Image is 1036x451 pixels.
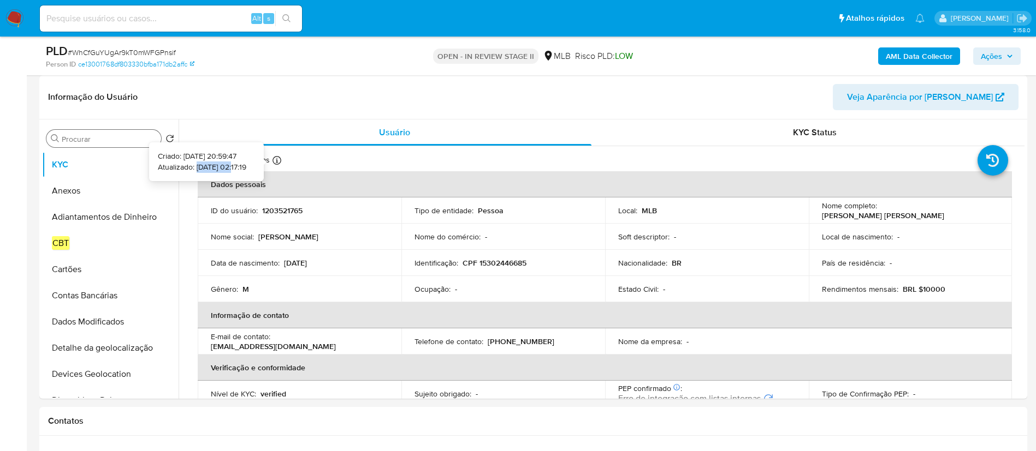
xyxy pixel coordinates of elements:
span: Usuário [379,126,410,139]
p: - [913,389,915,399]
button: Contas Bancárias [42,282,179,309]
span: s [267,13,270,23]
span: Veja Aparência por [PERSON_NAME] [847,84,993,110]
button: Retornar ao pedido padrão [165,134,174,146]
p: País de residência : [822,258,885,268]
p: Local : [618,206,637,215]
p: Atualizado: [DATE] 02:17:19 [158,162,246,173]
a: ce13001768df803330bfba171db2affc [78,59,194,69]
p: Data de nascimento : [211,258,280,268]
p: - [686,336,689,346]
button: Procurar [51,134,60,143]
p: Identificação : [415,258,458,268]
span: Alt [252,13,261,23]
b: Person ID [46,59,76,69]
span: # WhCfGuYUgAr9kT0mWFGPnsif [68,47,176,58]
th: Verificação e conformidade [198,354,1012,381]
button: Tentar novamente [763,393,774,404]
button: Detalhe da geolocalização [42,335,179,361]
button: Adiantamentos de Dinheiro [42,204,179,230]
p: ID do usuário : [211,206,258,215]
span: Erro de integração com listas internas [618,393,761,404]
p: [PERSON_NAME] [PERSON_NAME] [822,211,944,220]
button: Dispositivos Point [42,387,179,413]
p: - [476,389,478,399]
p: Local de nascimento : [822,232,893,242]
button: CBT [42,230,179,256]
p: [DATE] [284,258,307,268]
p: Tipo de entidade : [415,206,473,215]
p: OPEN - IN REVIEW STAGE II [433,49,538,64]
p: Sujeito obrigado : [415,389,471,399]
button: Veja Aparência por [PERSON_NAME] [833,84,1019,110]
button: Dados Modificados [42,309,179,335]
span: KYC Status [793,126,837,139]
b: PLD [46,42,68,59]
p: - [897,232,899,242]
span: 3.158.0 [1013,26,1031,34]
p: BR [672,258,682,268]
p: - [455,284,457,294]
p: - [485,232,487,242]
p: - [663,284,665,294]
button: Anexos [42,178,179,204]
input: Pesquise usuários ou casos... [40,11,302,26]
p: Nível de KYC : [211,389,256,399]
h1: Contatos [48,416,1019,426]
p: Rendimentos mensais : [822,284,898,294]
span: Ações [981,47,1002,65]
p: Criado: [DATE] 20:59:47 [158,151,246,162]
span: Atalhos rápidos [846,13,904,24]
p: 1203521765 [262,206,303,215]
button: Devices Geolocation [42,361,179,387]
span: LOW [615,50,633,62]
p: M [242,284,249,294]
a: Sair [1016,13,1028,24]
th: Informação de contato [198,302,1012,328]
button: Ações [973,47,1021,65]
button: KYC [42,152,179,178]
th: Dados pessoais [198,171,1012,197]
p: - [890,258,892,268]
p: [PERSON_NAME] [258,232,318,242]
p: Gênero : [211,284,238,294]
h1: Informação do Usuário [48,92,138,103]
p: PEP confirmado : [618,383,682,393]
p: Estado Civil : [618,284,659,294]
p: verified [261,389,286,399]
p: Ocupação : [415,284,451,294]
p: Nome da empresa : [618,336,682,346]
p: E-mail de contato : [211,332,270,341]
input: Procurar [62,134,157,144]
p: MLB [642,206,657,215]
p: [PHONE_NUMBER] [488,336,554,346]
p: [EMAIL_ADDRESS][DOMAIN_NAME] [211,341,336,351]
p: Nome completo : [822,201,877,211]
b: AML Data Collector [886,47,952,65]
p: Telefone de contato : [415,336,483,346]
p: - [674,232,676,242]
div: MLB [543,50,571,62]
button: search-icon [275,11,298,26]
p: CPF 15302446685 [463,258,526,268]
p: Soft descriptor : [618,232,670,242]
p: Tipo de Confirmação PEP : [822,389,909,399]
p: Nacionalidade : [618,258,667,268]
p: Nome social : [211,232,254,242]
p: Nome do comércio : [415,232,481,242]
a: Notificações [915,14,925,23]
span: Risco PLD: [575,50,633,62]
button: Cartões [42,256,179,282]
p: Pessoa [478,206,504,215]
p: BRL $10000 [903,284,945,294]
button: AML Data Collector [878,47,960,65]
p: vinicius.santiago@mercadolivre.com [951,13,1013,23]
